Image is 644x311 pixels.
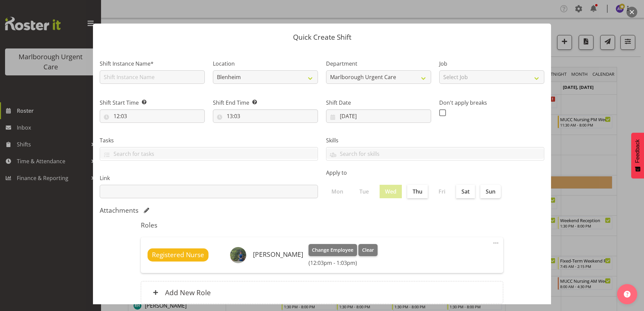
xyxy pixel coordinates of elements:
label: Shift Date [326,99,431,107]
label: Don't apply breaks [439,99,544,107]
span: Change Employee [312,246,353,254]
h5: Roles [141,221,503,229]
img: gloria-varghese83ea2632f453239292d4b008d7aa8107.png [230,247,246,263]
h6: Add New Role [165,288,211,297]
label: Tue [354,185,374,198]
h5: Attachments [100,206,138,214]
input: Click to select... [213,109,318,123]
label: Tasks [100,136,318,144]
span: Clear [362,246,374,254]
button: Change Employee [309,244,357,256]
h6: [PERSON_NAME] [253,251,303,258]
input: Search for skills [326,148,544,159]
label: Thu [407,185,428,198]
span: Registered Nurse [152,250,204,260]
label: Shift Instance Name* [100,60,205,68]
label: Job [439,60,544,68]
label: Link [100,174,318,182]
button: Feedback - Show survey [631,133,644,178]
label: Department [326,60,431,68]
label: Sat [456,185,475,198]
label: Fri [433,185,451,198]
label: Shift Start Time [100,99,205,107]
button: Clear [358,244,378,256]
h6: (12:03pm - 1:03pm) [309,260,378,266]
label: Wed [380,185,402,198]
input: Shift Instance Name [100,70,205,84]
label: Location [213,60,318,68]
label: Sun [480,185,501,198]
input: Search for tasks [100,148,318,159]
label: Shift End Time [213,99,318,107]
label: Skills [326,136,544,144]
label: Mon [326,185,349,198]
input: Click to select... [326,109,431,123]
input: Click to select... [100,109,205,123]
label: Apply to [326,169,544,177]
span: Feedback [635,139,641,163]
img: help-xxl-2.png [624,291,631,298]
p: Quick Create Shift [100,34,544,41]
